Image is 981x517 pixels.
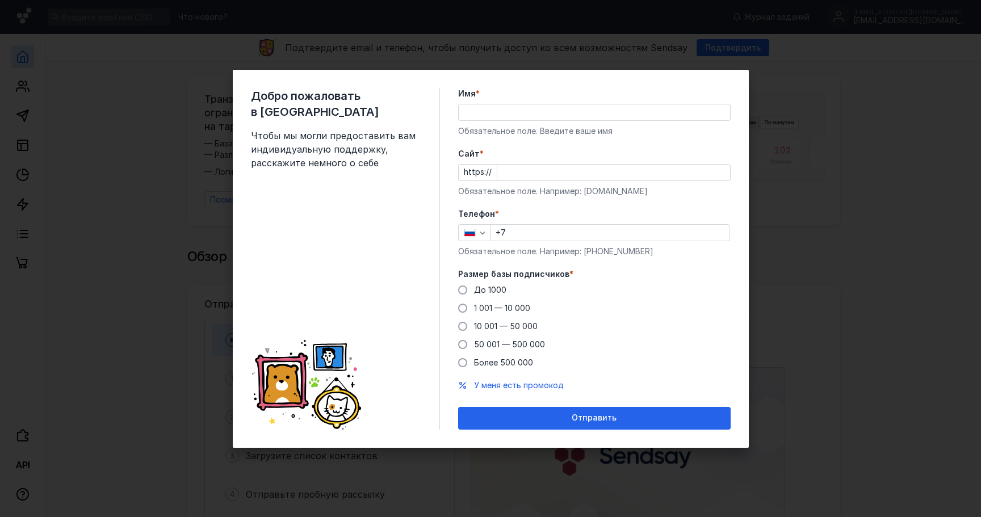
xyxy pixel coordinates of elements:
[458,268,569,280] span: Размер базы подписчиков
[474,321,538,331] span: 10 001 — 50 000
[458,186,731,197] div: Обязательное поле. Например: [DOMAIN_NAME]
[458,208,495,220] span: Телефон
[474,285,506,295] span: До 1000
[251,88,421,120] span: Добро пожаловать в [GEOGRAPHIC_DATA]
[572,413,617,423] span: Отправить
[251,129,421,170] span: Чтобы мы могли предоставить вам индивидуальную поддержку, расскажите немного о себе
[474,303,530,313] span: 1 001 — 10 000
[458,88,476,99] span: Имя
[474,358,533,367] span: Более 500 000
[458,246,731,257] div: Обязательное поле. Например: [PHONE_NUMBER]
[458,407,731,430] button: Отправить
[474,380,564,391] button: У меня есть промокод
[458,148,480,159] span: Cайт
[474,339,545,349] span: 50 001 — 500 000
[458,125,731,137] div: Обязательное поле. Введите ваше имя
[474,380,564,390] span: У меня есть промокод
